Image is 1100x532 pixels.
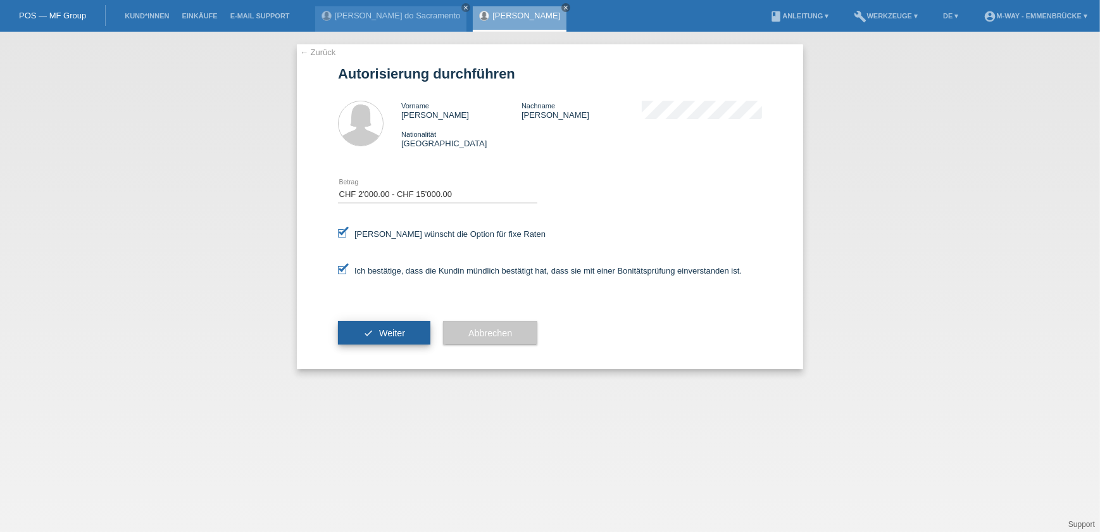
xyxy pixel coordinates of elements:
[854,10,867,23] i: build
[522,102,555,110] span: Nachname
[563,4,569,11] i: close
[335,11,461,20] a: [PERSON_NAME] do Sacramento
[1068,520,1095,529] a: Support
[338,229,546,239] label: [PERSON_NAME] wünscht die Option für fixe Raten
[561,3,570,12] a: close
[937,12,965,20] a: DE ▾
[338,66,762,82] h1: Autorisierung durchführen
[463,4,469,11] i: close
[977,12,1094,20] a: account_circlem-way - Emmenbrücke ▾
[224,12,296,20] a: E-Mail Support
[461,3,470,12] a: close
[492,11,560,20] a: [PERSON_NAME]
[401,130,436,138] span: Nationalität
[401,101,522,120] div: [PERSON_NAME]
[338,266,742,275] label: Ich bestätige, dass die Kundin mündlich bestätigt hat, dass sie mit einer Bonitätsprüfung einvers...
[300,47,335,57] a: ← Zurück
[468,328,512,338] span: Abbrechen
[175,12,223,20] a: Einkäufe
[848,12,925,20] a: buildWerkzeuge ▾
[443,321,537,345] button: Abbrechen
[770,10,782,23] i: book
[522,101,642,120] div: [PERSON_NAME]
[118,12,175,20] a: Kund*innen
[19,11,86,20] a: POS — MF Group
[984,10,996,23] i: account_circle
[379,328,405,338] span: Weiter
[338,321,430,345] button: check Weiter
[401,129,522,148] div: [GEOGRAPHIC_DATA]
[363,328,373,338] i: check
[763,12,835,20] a: bookAnleitung ▾
[401,102,429,110] span: Vorname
